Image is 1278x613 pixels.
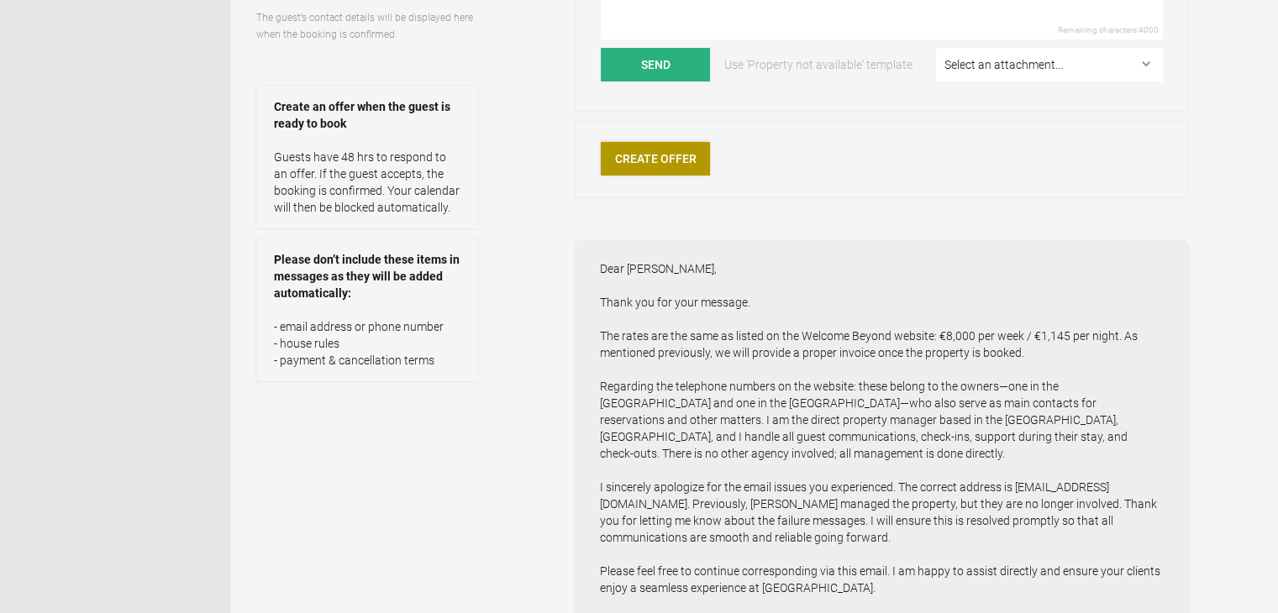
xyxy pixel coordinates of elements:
[274,251,461,301] strong: Please don’t include these items in messages as they will be added automatically:
[256,9,479,43] p: The guest’s contact details will be displayed here when the booking is confirmed.
[601,142,710,176] a: Create Offer
[274,149,461,216] p: Guests have 48 hrs to respond to an offer. If the guest accepts, the booking is confirmed. Your c...
[274,318,461,369] p: - email address or phone number - house rules - payment & cancellation terms
[601,48,710,81] button: Send
[274,98,461,132] strong: Create an offer when the guest is ready to book
[713,48,924,81] a: Use 'Property not available' template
